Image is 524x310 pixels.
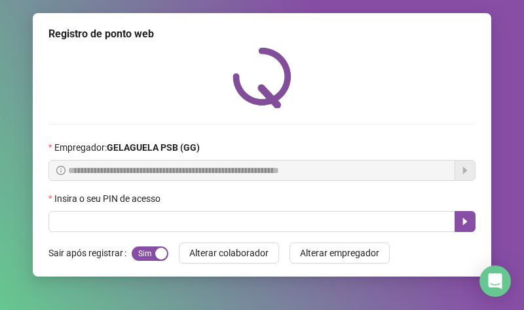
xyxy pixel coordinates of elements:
[233,47,291,108] img: QRPoint
[479,265,511,297] div: Open Intercom Messenger
[300,246,379,260] span: Alterar empregador
[56,166,65,175] span: info-circle
[48,26,476,42] div: Registro de ponto web
[48,242,132,263] label: Sair após registrar
[290,242,390,263] button: Alterar empregador
[107,142,200,153] strong: GELAGUELA PSB (GG)
[48,191,169,206] label: Insira o seu PIN de acesso
[54,140,200,155] span: Empregador :
[460,216,470,227] span: caret-right
[179,242,279,263] button: Alterar colaborador
[189,246,269,260] span: Alterar colaborador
